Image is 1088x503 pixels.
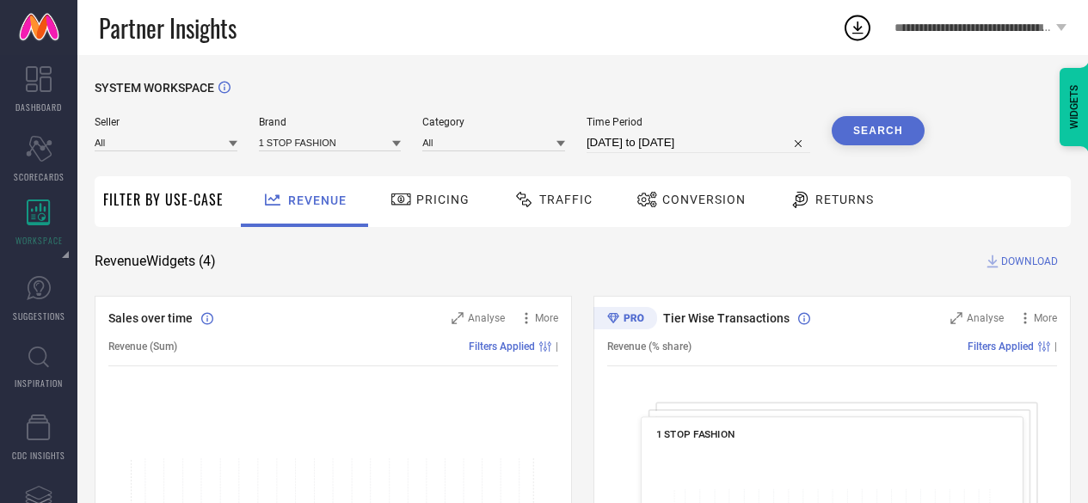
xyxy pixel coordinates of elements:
span: Time Period [587,116,810,128]
span: SYSTEM WORKSPACE [95,81,214,95]
span: DASHBOARD [15,101,62,113]
span: 1 STOP FASHION [656,428,735,440]
input: Select time period [587,132,810,153]
span: Analyse [468,312,505,324]
span: Filters Applied [469,340,535,353]
span: More [1034,312,1057,324]
span: Tier Wise Transactions [663,311,790,325]
span: Revenue (% share) [607,340,692,353]
span: Conversion [662,193,746,206]
span: Revenue [288,193,347,207]
button: Search [832,116,925,145]
span: Analyse [967,312,1004,324]
span: Filters Applied [968,340,1034,353]
span: Filter By Use-Case [103,189,224,210]
span: Category [422,116,565,128]
span: CDC INSIGHTS [12,449,65,462]
div: Open download list [842,12,873,43]
span: Brand [259,116,402,128]
span: Pricing [416,193,470,206]
span: Seller [95,116,237,128]
span: More [535,312,558,324]
svg: Zoom [950,312,962,324]
div: Premium [593,307,657,333]
span: | [1054,340,1057,353]
span: DOWNLOAD [1001,253,1058,270]
span: INSPIRATION [15,377,63,390]
span: Revenue (Sum) [108,340,177,353]
span: Sales over time [108,311,193,325]
span: Partner Insights [99,10,237,46]
span: Traffic [539,193,593,206]
span: Returns [815,193,874,206]
span: SUGGESTIONS [13,310,65,322]
span: Revenue Widgets ( 4 ) [95,253,216,270]
span: SCORECARDS [14,170,65,183]
svg: Zoom [452,312,464,324]
span: WORKSPACE [15,234,63,247]
span: | [556,340,558,353]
